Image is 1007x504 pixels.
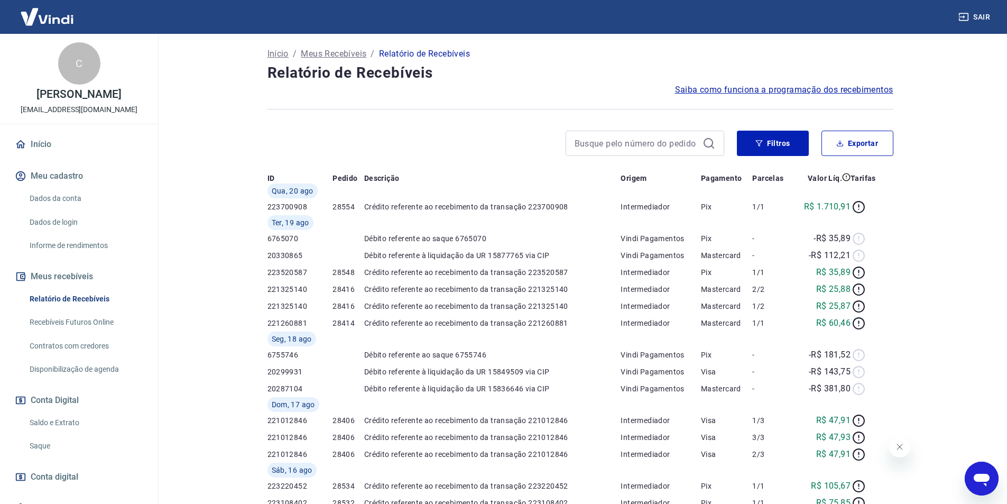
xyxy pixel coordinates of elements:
[816,414,851,427] p: R$ 47,91
[701,233,753,244] p: Pix
[364,301,621,311] p: Crédito referente ao recebimento da transação 221325140
[752,481,791,491] p: 1/1
[267,48,289,60] a: Início
[701,350,753,360] p: Pix
[804,200,851,213] p: R$ 1.710,91
[332,201,364,212] p: 28554
[701,383,753,394] p: Mastercard
[332,284,364,295] p: 28416
[364,366,621,377] p: Débito referente à liquidação da UR 15849509 via CIP
[13,465,145,489] a: Conta digital
[267,62,893,84] h4: Relatório de Recebíveis
[814,232,851,245] p: -R$ 35,89
[701,250,753,261] p: Mastercard
[364,201,621,212] p: Crédito referente ao recebimento da transação 223700908
[25,235,145,256] a: Informe de rendimentos
[621,350,700,360] p: Vindi Pagamentos
[701,173,742,184] p: Pagamento
[752,267,791,278] p: 1/1
[816,283,851,296] p: R$ 25,88
[809,382,851,395] p: -R$ 381,80
[816,266,851,279] p: R$ 35,89
[25,288,145,310] a: Relatório de Recebíveis
[621,449,700,460] p: Intermediador
[13,1,81,33] img: Vindi
[332,173,357,184] p: Pedido
[332,415,364,426] p: 28406
[13,389,145,412] button: Conta Digital
[701,366,753,377] p: Visa
[25,435,145,457] a: Saque
[816,300,851,313] p: R$ 25,87
[752,432,791,443] p: 3/3
[25,311,145,333] a: Recebíveis Futuros Online
[752,383,791,394] p: -
[364,481,621,491] p: Crédito referente ao recebimento da transação 223220452
[267,201,333,212] p: 223700908
[364,250,621,261] p: Débito referente à liquidação da UR 15877765 via CIP
[809,365,851,378] p: -R$ 143,75
[267,383,333,394] p: 20287104
[267,173,275,184] p: ID
[25,359,145,380] a: Disponibilização de agenda
[267,350,333,360] p: 6755746
[332,318,364,328] p: 28414
[701,415,753,426] p: Visa
[821,131,893,156] button: Exportar
[621,318,700,328] p: Intermediador
[267,415,333,426] p: 221012846
[6,7,89,16] span: Olá! Precisa de ajuda?
[701,201,753,212] p: Pix
[364,318,621,328] p: Crédito referente ao recebimento da transação 221260881
[621,366,700,377] p: Vindi Pagamentos
[13,265,145,288] button: Meus recebíveis
[364,350,621,360] p: Débito referente ao saque 6755746
[267,432,333,443] p: 221012846
[293,48,297,60] p: /
[965,462,999,496] iframe: Botão para abrir a janela de mensagens
[851,173,876,184] p: Tarifas
[621,383,700,394] p: Vindi Pagamentos
[737,131,809,156] button: Filtros
[621,481,700,491] p: Intermediador
[956,7,994,27] button: Sair
[675,84,893,96] a: Saiba como funciona a programação dos recebimentos
[267,481,333,491] p: 223220452
[752,449,791,460] p: 2/3
[752,250,791,261] p: -
[267,449,333,460] p: 221012846
[332,432,364,443] p: 28406
[13,133,145,156] a: Início
[621,233,700,244] p: Vindi Pagamentos
[332,449,364,460] p: 28406
[25,412,145,434] a: Saldo e Extrato
[621,301,700,311] p: Intermediador
[364,267,621,278] p: Crédito referente ao recebimento da transação 223520587
[36,89,121,100] p: [PERSON_NAME]
[332,301,364,311] p: 28416
[701,481,753,491] p: Pix
[58,42,100,85] div: C
[272,186,313,196] span: Qua, 20 ago
[701,284,753,295] p: Mastercard
[621,432,700,443] p: Intermediador
[752,301,791,311] p: 1/2
[575,135,698,151] input: Busque pelo número do pedido
[267,318,333,328] p: 221260881
[752,415,791,426] p: 1/3
[701,318,753,328] p: Mastercard
[371,48,374,60] p: /
[621,415,700,426] p: Intermediador
[752,173,783,184] p: Parcelas
[809,249,851,262] p: -R$ 112,21
[267,250,333,261] p: 20330865
[752,318,791,328] p: 1/1
[25,212,145,233] a: Dados de login
[811,480,851,492] p: R$ 105,67
[752,233,791,244] p: -
[889,436,910,457] iframe: Fechar mensagem
[272,217,309,228] span: Ter, 19 ago
[621,250,700,261] p: Vindi Pagamentos
[621,284,700,295] p: Intermediador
